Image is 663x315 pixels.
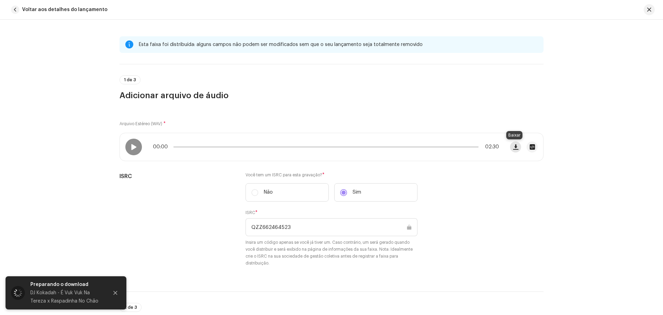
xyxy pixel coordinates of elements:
[246,210,258,215] label: ISRC
[30,289,103,305] div: DJ Kokadah - É Vuk Vuk Na Tereza x Raspadinha No Chão
[264,189,273,196] p: Não
[119,122,162,126] small: Arquivo Estéreo (WAV)
[153,144,171,150] span: 00:00
[353,189,361,196] p: Sim
[108,286,122,300] button: Close
[246,172,417,178] label: Você tem um ISRC para esta gravação?
[139,40,538,49] div: Esta faixa foi distribuída: alguns campos não podem ser modificados sem que o seu lançamento seja...
[246,239,417,267] small: Insira um código apenas se você já tiver um. Caso contrário, um será gerado quando você distribui...
[481,144,499,150] span: 02:30
[246,218,417,236] input: ABXYZ#######
[30,280,103,289] div: Preparando o download
[119,172,234,180] h5: ISRC
[119,90,544,101] h3: Adicionar arquivo de áudio
[124,78,136,82] span: 1 de 3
